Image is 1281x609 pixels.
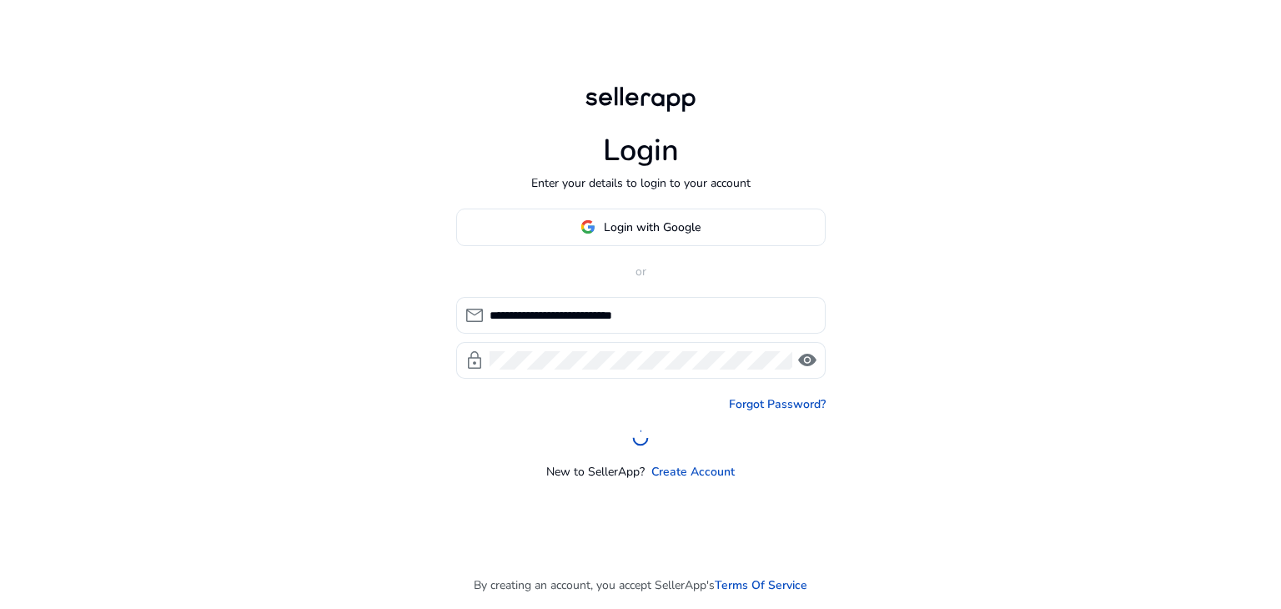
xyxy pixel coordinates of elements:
[729,395,826,413] a: Forgot Password?
[465,305,485,325] span: mail
[546,463,645,481] p: New to SellerApp?
[465,350,485,370] span: lock
[797,350,817,370] span: visibility
[580,219,595,234] img: google-logo.svg
[715,576,807,594] a: Terms Of Service
[531,174,751,192] p: Enter your details to login to your account
[456,209,826,246] button: Login with Google
[456,263,826,280] p: or
[603,133,679,169] h1: Login
[604,219,701,236] span: Login with Google
[651,463,735,481] a: Create Account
